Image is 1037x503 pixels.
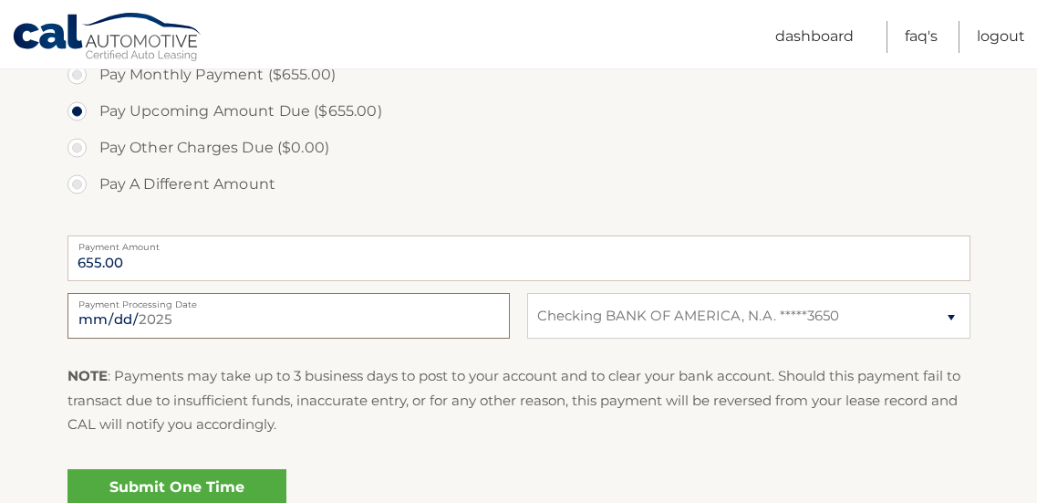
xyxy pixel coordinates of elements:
[67,57,970,93] label: Pay Monthly Payment ($655.00)
[67,293,510,308] label: Payment Processing Date
[977,21,1025,53] a: Logout
[67,293,510,339] input: Payment Date
[67,130,970,166] label: Pay Other Charges Due ($0.00)
[67,236,970,250] label: Payment Amount
[67,166,970,203] label: Pay A Different Amount
[775,21,854,53] a: Dashboard
[12,12,203,65] a: Cal Automotive
[67,364,970,436] p: : Payments may take up to 3 business days to post to your account and to clear your bank account....
[67,367,108,384] strong: NOTE
[67,236,970,281] input: Payment Amount
[67,93,970,130] label: Pay Upcoming Amount Due ($655.00)
[905,21,938,53] a: FAQ's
